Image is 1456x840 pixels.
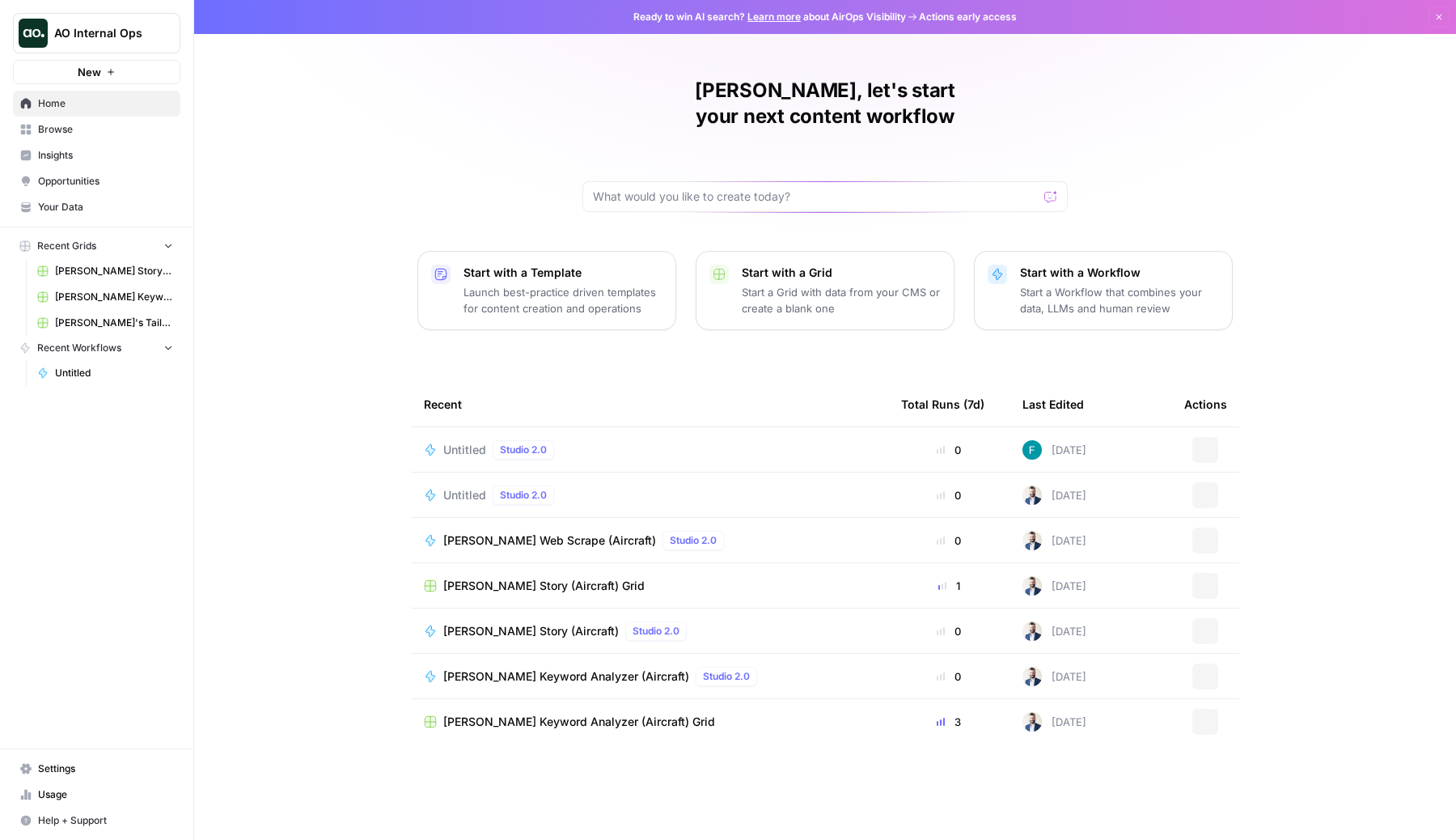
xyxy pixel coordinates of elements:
[30,360,180,386] a: Untitled
[901,442,997,458] div: 0
[901,532,997,549] div: 0
[30,310,180,336] a: [PERSON_NAME]'s Tailored Email Workflow Grid
[424,578,875,594] a: [PERSON_NAME] Story (Aircraft) Grid
[13,117,180,142] a: Browse
[463,265,662,281] p: Start with a Template
[901,382,984,426] div: Total Runs (7d)
[1020,284,1219,316] p: Start a Workflow that combines your data, LLMs and human review
[974,251,1233,330] button: Start with a WorkflowStart a Workflow that combines your data, LLMs and human review
[633,10,906,24] span: Ready to win AI search? about AirOps Visibility
[901,714,997,730] div: 3
[443,532,656,549] span: [PERSON_NAME] Web Scrape (Aircraft)
[593,189,1038,205] input: What would you like to create today?
[13,756,180,782] a: Settings
[1022,440,1086,460] div: [DATE]
[1022,712,1042,732] img: 9jx7mcr4ixhpj047cl9iju68ah1c
[742,265,941,281] p: Start with a Grid
[13,782,180,808] a: Usage
[1020,265,1219,281] p: Start with a Workflow
[747,11,801,23] a: Learn more
[670,533,717,548] span: Studio 2.0
[38,96,173,111] span: Home
[1022,576,1042,596] img: 9jx7mcr4ixhpj047cl9iju68ah1c
[55,264,173,278] span: [PERSON_NAME] Story (Aircraft) Grid
[1022,667,1042,686] img: 9jx7mcr4ixhpj047cl9iju68ah1c
[1184,382,1227,426] div: Actions
[37,341,121,355] span: Recent Workflows
[1022,622,1042,641] img: 9jx7mcr4ixhpj047cl9iju68ah1c
[901,487,997,503] div: 0
[1022,486,1042,505] img: 9jx7mcr4ixhpj047cl9iju68ah1c
[30,284,180,310] a: [PERSON_NAME] Keyword Analyzer (Aircraft) Grid
[582,78,1068,129] h1: [PERSON_NAME], let's start your next content workflow
[417,251,676,330] button: Start with a TemplateLaunch best-practice driven templates for content creation and operations
[443,578,645,594] span: [PERSON_NAME] Story (Aircraft) Grid
[1022,531,1086,550] div: [DATE]
[54,25,152,41] span: AO Internal Ops
[424,486,875,505] a: UntitledStudio 2.0
[500,488,547,503] span: Studio 2.0
[424,622,875,641] a: [PERSON_NAME] Story (Aircraft)Studio 2.0
[37,239,96,253] span: Recent Grids
[1022,382,1084,426] div: Last Edited
[13,91,180,117] a: Home
[443,487,486,503] span: Untitled
[703,669,750,684] span: Studio 2.0
[901,668,997,685] div: 0
[13,336,180,360] button: Recent Workflows
[38,787,173,802] span: Usage
[38,148,173,163] span: Insights
[38,762,173,776] span: Settings
[901,623,997,639] div: 0
[443,714,715,730] span: [PERSON_NAME] Keyword Analyzer (Aircraft) Grid
[13,808,180,834] button: Help + Support
[13,194,180,220] a: Your Data
[13,168,180,194] a: Opportunities
[1022,576,1086,596] div: [DATE]
[13,142,180,168] a: Insights
[55,290,173,304] span: [PERSON_NAME] Keyword Analyzer (Aircraft) Grid
[424,531,875,550] a: [PERSON_NAME] Web Scrape (Aircraft)Studio 2.0
[901,578,997,594] div: 1
[443,623,619,639] span: [PERSON_NAME] Story (Aircraft)
[55,366,173,380] span: Untitled
[1022,486,1086,505] div: [DATE]
[424,440,875,460] a: UntitledStudio 2.0
[1022,667,1086,686] div: [DATE]
[424,382,875,426] div: Recent
[55,316,173,330] span: [PERSON_NAME]'s Tailored Email Workflow Grid
[1022,712,1086,732] div: [DATE]
[38,122,173,137] span: Browse
[443,668,689,685] span: [PERSON_NAME] Keyword Analyzer (Aircraft)
[696,251,954,330] button: Start with a GridStart a Grid with data from your CMS or create a blank one
[919,10,1017,24] span: Actions early access
[424,714,875,730] a: [PERSON_NAME] Keyword Analyzer (Aircraft) Grid
[1022,622,1086,641] div: [DATE]
[38,200,173,214] span: Your Data
[424,667,875,686] a: [PERSON_NAME] Keyword Analyzer (Aircraft)Studio 2.0
[13,60,180,84] button: New
[463,284,662,316] p: Launch best-practice driven templates for content creation and operations
[13,13,180,53] button: Workspace: AO Internal Ops
[30,258,180,284] a: [PERSON_NAME] Story (Aircraft) Grid
[633,624,679,638] span: Studio 2.0
[742,284,941,316] p: Start a Grid with data from your CMS or create a blank one
[38,174,173,189] span: Opportunities
[38,813,173,828] span: Help + Support
[500,443,547,457] span: Studio 2.0
[19,19,48,48] img: AO Internal Ops Logo
[1022,531,1042,550] img: 9jx7mcr4ixhpj047cl9iju68ah1c
[13,234,180,258] button: Recent Grids
[78,64,101,80] span: New
[1022,440,1042,460] img: 3qwd99qm5jrkms79koxglshcff0m
[443,442,486,458] span: Untitled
